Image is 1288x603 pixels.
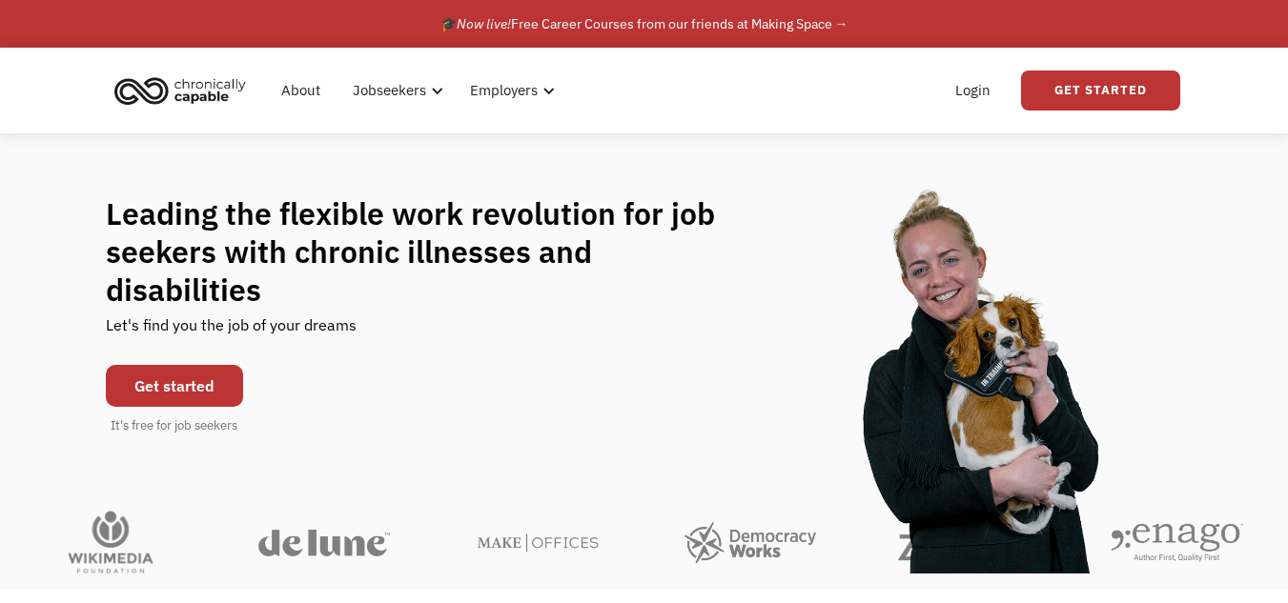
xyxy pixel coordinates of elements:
div: Jobseekers [353,79,426,102]
a: Get started [106,365,243,407]
img: Chronically Capable logo [109,70,252,111]
div: Employers [459,60,561,121]
a: Login [944,60,1002,121]
div: 🎓 Free Career Courses from our friends at Making Space → [440,12,848,35]
div: It's free for job seekers [111,416,237,435]
div: Jobseekers [341,60,449,121]
div: Employers [470,79,538,102]
h1: Leading the flexible work revolution for job seekers with chronic illnesses and disabilities [106,194,752,309]
a: home [109,70,260,111]
a: Get Started [1021,70,1180,111]
em: Now live! [457,15,511,32]
div: Let's find you the job of your dreams [106,309,357,355]
a: About [270,60,332,121]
